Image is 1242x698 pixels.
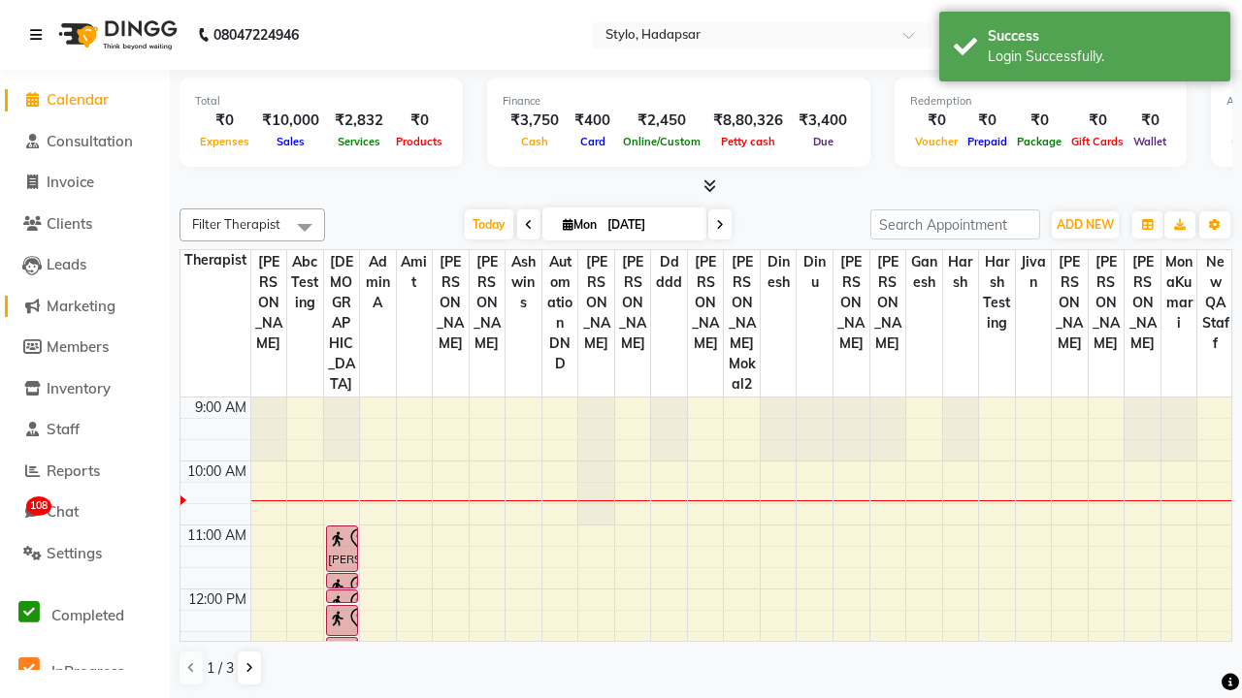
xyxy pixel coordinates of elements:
span: Amit [397,250,433,295]
span: Admin A [360,250,396,315]
span: Today [465,209,513,239]
b: 08047224946 [213,8,299,62]
div: 11:00 AM [183,525,250,546]
span: Petty cash [716,135,780,148]
div: ₹0 [1066,110,1128,132]
span: Leads [47,255,86,273]
div: ₹2,450 [618,110,705,132]
span: Filter Therapist [192,216,280,232]
span: Cash [516,135,553,148]
button: ADD NEW [1052,211,1119,238]
span: harsh [943,250,979,295]
span: MonaKumari [1161,250,1197,335]
span: Staff [47,420,80,438]
div: ₹0 [1012,110,1066,132]
span: Members [47,337,109,356]
div: 12:00 PM [184,589,250,610]
a: Calendar [5,89,165,111]
span: Services [333,135,385,148]
div: ₹8,80,326 [705,110,791,132]
span: Invoice [47,173,94,191]
span: ddddd [651,250,687,295]
span: ADD NEW [1057,217,1114,232]
div: [PERSON_NAME], TK01, 11:45 AM-12:00 PM, [DEMOGRAPHIC_DATA] Hair Setting [327,574,358,587]
div: 10:00 AM [183,461,250,482]
a: Clients [5,213,165,236]
span: Completed [51,606,124,624]
a: Staff [5,419,165,441]
a: Leads [5,254,165,276]
span: Automation DND [542,250,578,376]
span: Sales [272,135,310,148]
span: jivan [1016,250,1052,295]
div: Total [195,93,447,110]
span: 1 / 3 [207,658,234,679]
span: [PERSON_NAME] [433,250,469,356]
span: Products [391,135,447,148]
span: 108 [26,496,51,516]
div: ₹2,832 [327,110,391,132]
div: ₹0 [963,110,1012,132]
span: [PERSON_NAME] [615,250,651,356]
span: Inventory [47,379,111,397]
div: Success [988,26,1216,47]
span: dinu [797,250,833,295]
div: ₹400 [567,110,618,132]
span: Chat [47,502,79,521]
span: InProgress [51,662,124,681]
span: Online/Custom [618,135,705,148]
div: ₹3,400 [791,110,855,132]
a: Marketing [5,296,165,318]
span: Gift Cards [1066,135,1128,148]
span: [PERSON_NAME] [870,250,906,356]
span: ashwins [506,250,541,315]
div: ₹0 [391,110,447,132]
div: Redemption [910,93,1171,110]
span: [PERSON_NAME] [1089,250,1125,356]
span: [PERSON_NAME] [1125,250,1160,356]
a: Reports [5,460,165,483]
span: Mon [558,217,602,232]
span: [PERSON_NAME] [1052,250,1088,356]
span: Prepaid [963,135,1012,148]
span: [PERSON_NAME] [470,250,506,356]
span: [PERSON_NAME] [688,250,724,356]
input: Search Appointment [870,209,1040,239]
span: Settings [47,544,102,562]
span: [PERSON_NAME] Mokal2 [724,250,760,397]
span: Card [575,135,610,148]
div: [PERSON_NAME], TK01, 11:00 AM-11:45 AM, Special Manicure [327,526,358,571]
a: Invoice [5,172,165,194]
div: Login Successfully. [988,47,1216,67]
span: Calendar [47,90,109,109]
span: Abc testing [287,250,323,315]
span: Reports [47,461,100,480]
span: Package [1012,135,1066,148]
div: ₹0 [195,110,254,132]
a: Settings [5,543,165,565]
a: 108Chat [5,501,165,523]
span: dinesh [761,250,797,295]
a: Inventory [5,378,165,400]
span: [PERSON_NAME] [578,250,614,356]
span: Wallet [1128,135,1171,148]
span: [PERSON_NAME] [251,250,287,356]
span: Marketing [47,297,115,315]
a: Consultation [5,131,165,153]
span: Consultation [47,132,133,150]
input: 2025-09-01 [602,210,699,239]
span: Due [808,135,838,148]
span: harsh testing [979,250,1015,335]
span: New QA Staff [1197,250,1233,356]
span: Expenses [195,135,254,148]
div: ₹3,750 [503,110,567,132]
span: Voucher [910,135,963,148]
a: Members [5,336,165,359]
div: [PERSON_NAME], TK01, 12:00 PM-12:10 PM, Hair Blow Dryer [327,590,358,602]
div: [PERSON_NAME], TK01, 12:15 PM-12:45 PM, Kids Hair Cut [327,606,358,635]
span: [PERSON_NAME] [833,250,869,356]
span: Ganesh [906,250,942,295]
span: Clients [47,214,92,233]
div: ₹0 [910,110,963,132]
span: [DEMOGRAPHIC_DATA] [324,250,360,397]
